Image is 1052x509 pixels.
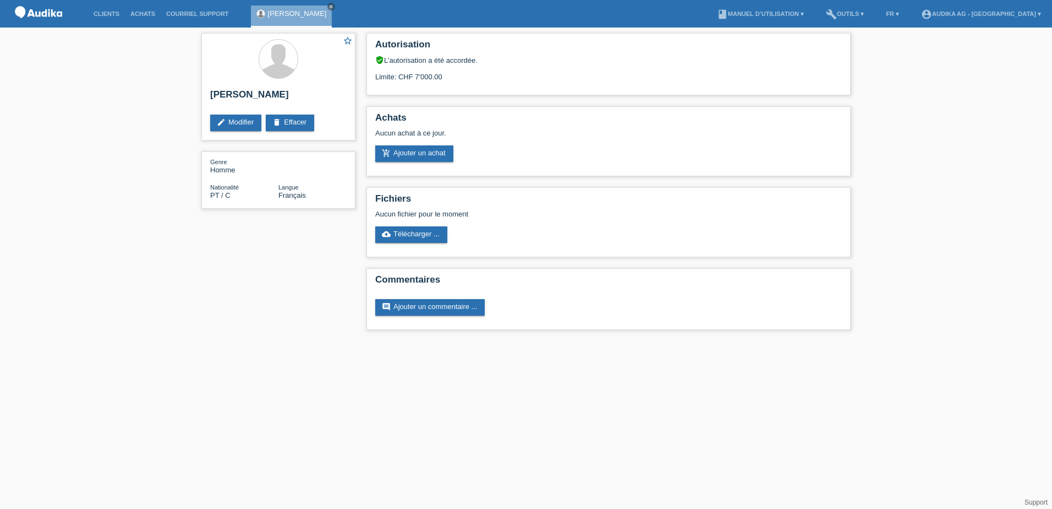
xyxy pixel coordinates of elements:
a: Clients [88,10,125,17]
div: Limite: CHF 7'000.00 [375,64,842,81]
h2: Fichiers [375,193,842,210]
span: Nationalité [210,184,239,191]
i: comment [382,302,391,311]
h2: [PERSON_NAME] [210,89,347,106]
a: [PERSON_NAME] [268,9,327,18]
span: Français [278,191,306,199]
i: edit [217,118,226,127]
div: Aucun achat à ce jour. [375,129,842,145]
a: deleteEffacer [266,115,314,131]
i: account_circle [921,9,932,20]
i: close [328,4,334,9]
span: Portugal / C / 01.08.2001 [210,191,231,199]
h2: Autorisation [375,39,842,56]
a: account_circleAudika AG - [GEOGRAPHIC_DATA] ▾ [916,10,1046,17]
a: cloud_uploadTélécharger ... [375,226,447,243]
a: bookManuel d’utilisation ▾ [711,10,809,17]
a: commentAjouter un commentaire ... [375,299,485,316]
i: verified_user [375,56,384,64]
div: Homme [210,158,278,174]
div: Aucun fichier pour le moment [375,210,711,218]
a: Courriel Support [161,10,234,17]
a: POS — MF Group [11,21,66,30]
i: delete [272,118,281,127]
i: cloud_upload [382,230,391,239]
a: buildOutils ▾ [820,10,869,17]
i: book [717,9,728,20]
i: add_shopping_cart [382,149,391,158]
a: editModifier [210,115,261,131]
i: build [826,9,837,20]
span: Genre [210,159,227,165]
a: star_border [343,36,353,47]
a: Achats [125,10,161,17]
a: FR ▾ [880,10,905,17]
div: L’autorisation a été accordée. [375,56,842,64]
a: add_shopping_cartAjouter un achat [375,145,453,162]
h2: Commentaires [375,274,842,291]
h2: Achats [375,112,842,129]
a: close [327,3,335,10]
a: Support [1024,499,1048,506]
i: star_border [343,36,353,46]
span: Langue [278,184,299,191]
